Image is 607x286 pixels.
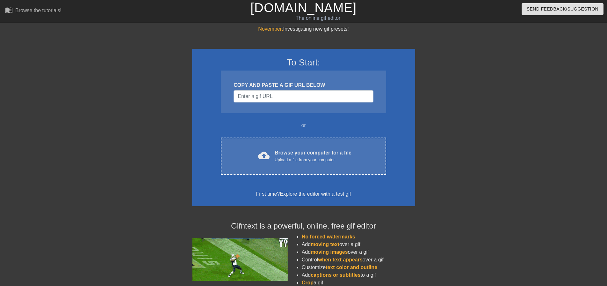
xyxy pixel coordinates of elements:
div: COPY AND PASTE A GIF URL BELOW [234,81,373,89]
img: football_small.gif [192,238,288,281]
span: cloud_upload [258,150,270,161]
div: The online gif editor [206,14,430,22]
span: captions or subtitles [311,272,360,278]
li: Customize [302,264,415,271]
div: or [209,122,399,129]
div: First time? [200,190,407,198]
span: No forced watermarks [302,234,355,239]
div: Browse your computer for a file [275,149,351,163]
span: menu_book [5,6,13,14]
li: Add over a gif [302,248,415,256]
div: Investigating new gif presets! [192,25,415,33]
span: when text appears [318,257,363,262]
li: Control over a gif [302,256,415,264]
div: Browse the tutorials! [15,8,61,13]
li: Add to a gif [302,271,415,279]
div: Upload a file from your computer [275,157,351,163]
button: Send Feedback/Suggestion [522,3,603,15]
h3: To Start: [200,57,407,68]
a: Explore the editor with a test gif [280,191,351,197]
a: [DOMAIN_NAME] [250,1,357,15]
span: Crop [302,280,314,285]
h4: Gifntext is a powerful, online, free gif editor [192,222,415,231]
span: moving images [311,249,348,255]
li: Add over a gif [302,241,415,248]
span: moving text [311,242,339,247]
span: Send Feedback/Suggestion [527,5,598,13]
span: November: [258,26,283,32]
a: Browse the tutorials! [5,6,61,16]
input: Username [234,90,373,102]
span: text color and outline [326,265,377,270]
